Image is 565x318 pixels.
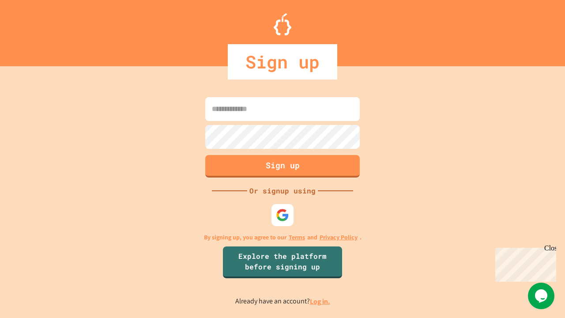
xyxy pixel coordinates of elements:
[228,44,337,79] div: Sign up
[235,296,330,307] p: Already have an account?
[492,244,556,282] iframe: chat widget
[4,4,61,56] div: Chat with us now!Close
[223,246,342,278] a: Explore the platform before signing up
[528,283,556,309] iframe: chat widget
[274,13,291,35] img: Logo.svg
[205,155,360,178] button: Sign up
[320,233,358,242] a: Privacy Policy
[289,233,305,242] a: Terms
[310,297,330,306] a: Log in.
[247,185,318,196] div: Or signup using
[204,233,362,242] p: By signing up, you agree to our and .
[276,208,289,222] img: google-icon.svg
